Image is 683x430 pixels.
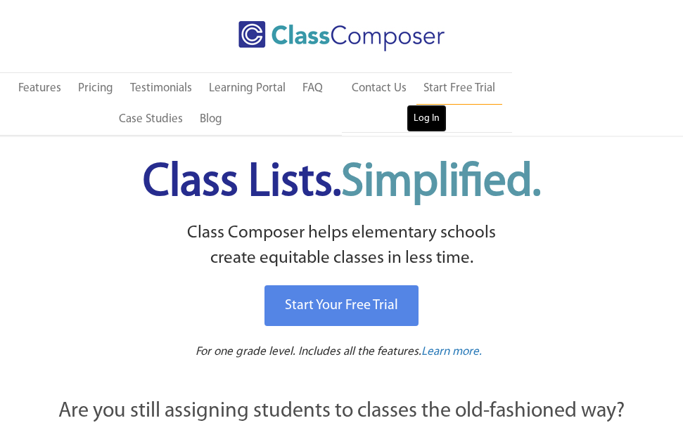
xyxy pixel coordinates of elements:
a: Log In [407,105,447,133]
a: Learning Portal [202,73,293,104]
a: FAQ [295,73,330,104]
nav: Header Menu [342,73,513,132]
img: Class Composer [238,21,445,51]
span: For one grade level. Includes all the features. [196,346,421,358]
a: Blog [193,104,229,135]
p: Are you still assigning students to classes the old-fashioned way? [28,396,655,427]
a: Testimonials [123,73,199,104]
span: Learn more. [421,346,482,358]
span: Start Your Free Trial [285,299,398,313]
a: Start Free Trial [416,73,502,105]
span: Class Lists. [143,160,541,206]
a: Case Studies [112,104,190,135]
a: Learn more. [421,344,482,361]
a: Pricing [71,73,120,104]
span: Simplified. [341,160,541,206]
a: Start Your Free Trial [264,285,419,326]
p: Class Composer helps elementary schools create equitable classes in less time. [14,221,669,272]
a: Features [11,73,68,104]
a: Contact Us [345,73,414,104]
